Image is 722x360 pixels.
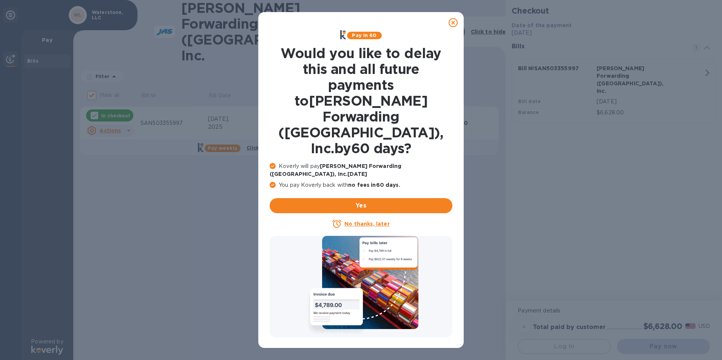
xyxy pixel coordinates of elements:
[270,198,452,213] button: Yes
[352,32,376,38] b: Pay in 60
[344,221,389,227] u: No thanks, later
[270,162,452,178] p: Koverly will pay
[270,45,452,156] h1: Would you like to delay this and all future payments to [PERSON_NAME] Forwarding ([GEOGRAPHIC_DAT...
[270,163,401,177] b: [PERSON_NAME] Forwarding ([GEOGRAPHIC_DATA]), Inc. [DATE]
[270,181,452,189] p: You pay Koverly back with
[348,182,400,188] b: no fees in 60 days .
[276,201,446,210] span: Yes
